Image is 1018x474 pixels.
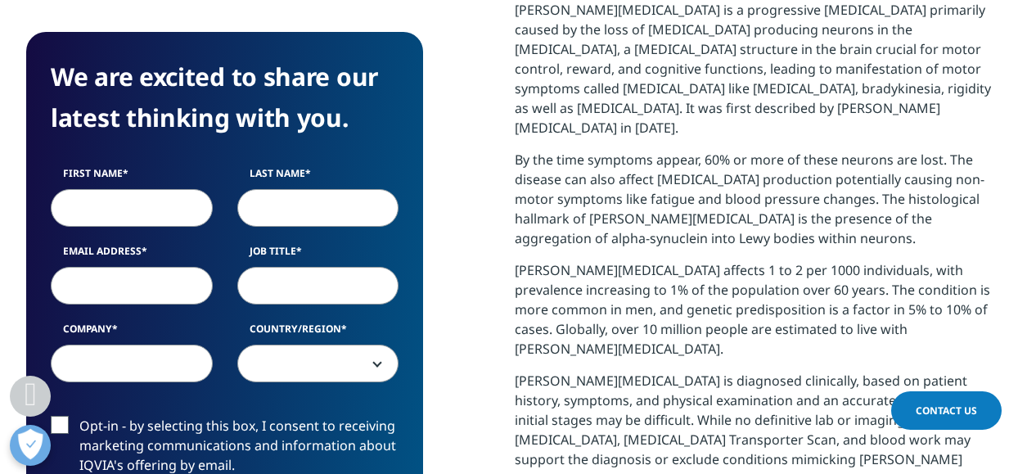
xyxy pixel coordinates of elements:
label: Country/Region [237,322,399,345]
p: [PERSON_NAME][MEDICAL_DATA] affects 1 to 2 per 1000 individuals, with prevalence increasing to 1%... [515,260,992,371]
p: By the time symptoms appear, 60% or more of these neurons are lost. The disease can also affect [... [515,150,992,260]
label: Last Name [237,166,399,189]
label: First Name [51,166,213,189]
h4: We are excited to share our latest thinking with you. [51,56,399,138]
label: Email Address [51,244,213,267]
label: Company [51,322,213,345]
a: Contact Us [891,391,1002,430]
label: Job Title [237,244,399,267]
button: Open Preferences [10,425,51,466]
span: Contact Us [916,404,977,418]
